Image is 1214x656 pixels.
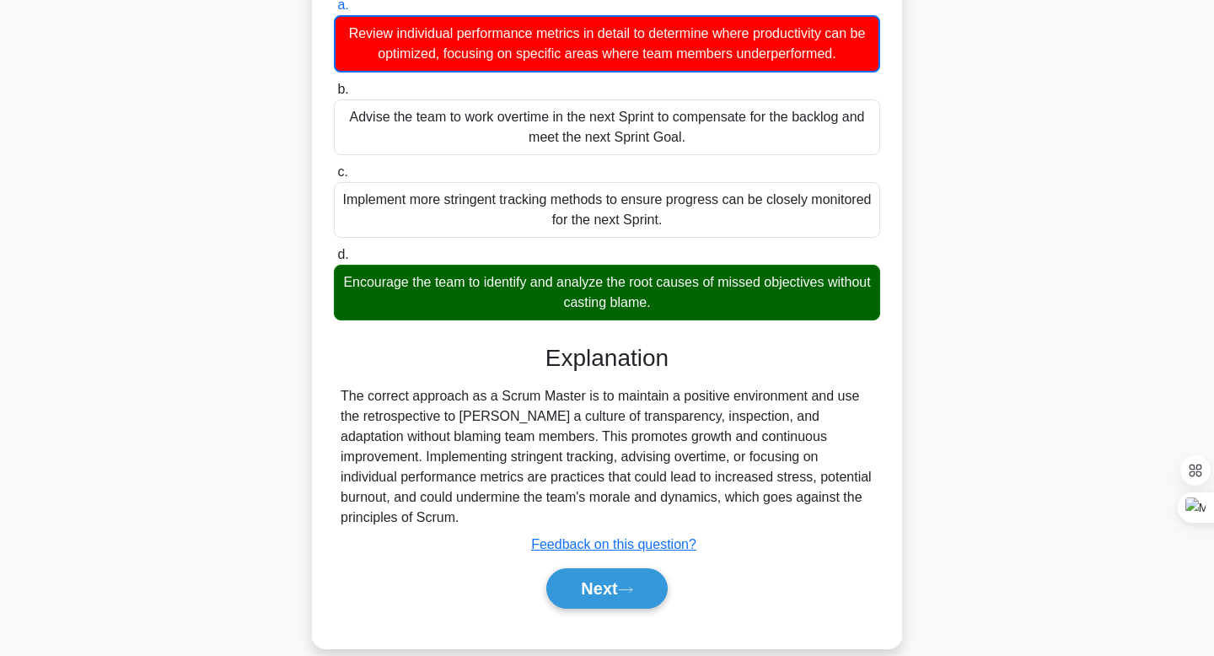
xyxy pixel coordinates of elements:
span: c. [337,164,347,179]
button: Next [546,568,667,609]
div: Implement more stringent tracking methods to ensure progress can be closely monitored for the nex... [334,182,880,238]
h3: Explanation [344,344,870,373]
span: b. [337,82,348,96]
a: Feedback on this question? [531,537,696,551]
div: Advise the team to work overtime in the next Sprint to compensate for the backlog and meet the ne... [334,99,880,155]
div: The correct approach as a Scrum Master is to maintain a positive environment and use the retrospe... [341,386,873,528]
div: Encourage the team to identify and analyze the root causes of missed objectives without casting b... [334,265,880,320]
div: Review individual performance metrics in detail to determine where productivity can be optimized,... [334,15,880,73]
span: d. [337,247,348,261]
